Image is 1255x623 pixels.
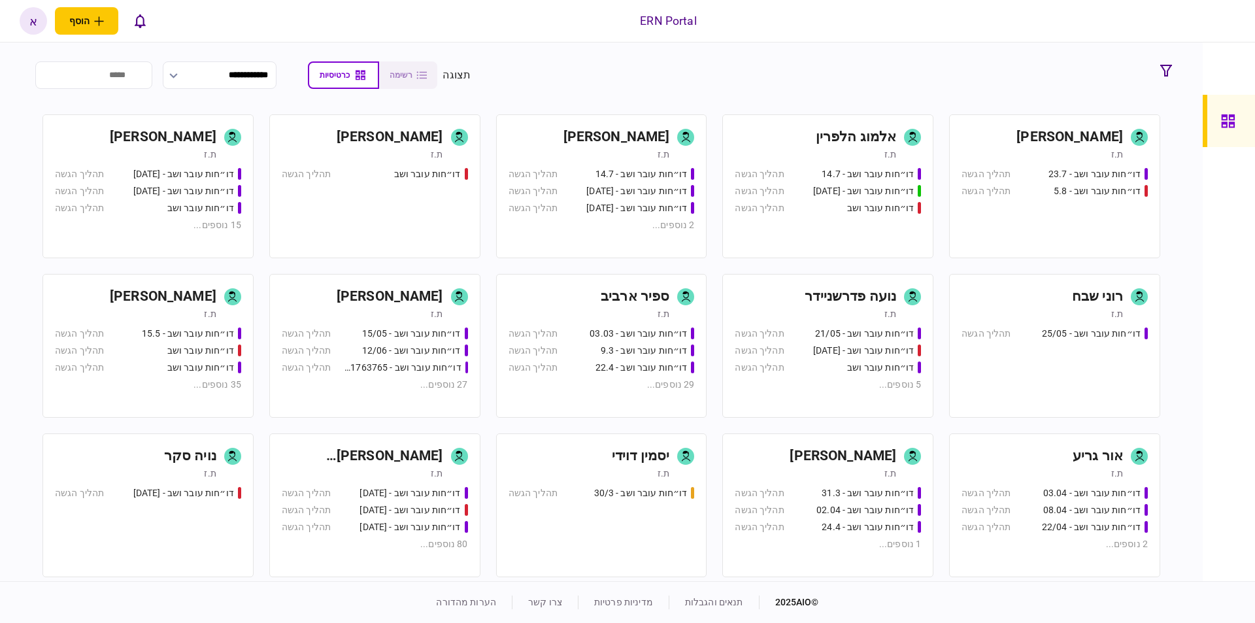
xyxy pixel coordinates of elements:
[282,378,468,392] div: 27 נוספים ...
[337,127,443,148] div: [PERSON_NAME]
[509,378,695,392] div: 29 נוספים ...
[528,597,562,607] a: צרו קשר
[443,67,471,83] div: תצוגה
[320,71,350,80] span: כרטיסיות
[282,503,331,517] div: תהליך הגשה
[360,503,460,517] div: דו״חות עובר ושב - 19.3.25
[658,467,669,480] div: ת.ז
[282,361,331,375] div: תהליך הגשה
[55,486,104,500] div: תהליך הגשה
[735,344,784,358] div: תהליך הגשה
[436,597,496,607] a: הערות מהדורה
[1042,520,1141,534] div: דו״חות עובר ושב - 22/04
[813,344,914,358] div: דו״חות עובר ושב - 03/06/25
[822,167,914,181] div: דו״חות עובר ושב - 14.7
[847,201,914,215] div: דו״חות עובר ושב
[1072,286,1123,307] div: רוני שבח
[164,446,216,467] div: נויה סקר
[735,361,784,375] div: תהליך הגשה
[949,274,1160,418] a: רוני שבחת.זדו״חות עובר ושב - 25/05תהליך הגשה
[735,486,784,500] div: תהליך הגשה
[282,520,331,534] div: תהליך הגשה
[612,446,669,467] div: יסמין דוידי
[509,167,558,181] div: תהליך הגשה
[586,184,687,198] div: דו״חות עובר ושב - 23.7.25
[42,114,254,258] a: [PERSON_NAME]ת.זדו״חות עובר ושב - 25.06.25תהליך הגשהדו״חות עובר ושב - 26.06.25תהליך הגשהדו״חות עו...
[847,361,914,375] div: דו״חות עובר ושב
[496,114,707,258] a: [PERSON_NAME]ת.זדו״חות עובר ושב - 14.7תהליך הגשהדו״חות עובר ושב - 23.7.25תהליך הגשהדו״חות עובר וש...
[735,167,784,181] div: תהליך הגשה
[282,486,331,500] div: תהליך הגשה
[204,307,216,320] div: ת.ז
[949,114,1160,258] a: [PERSON_NAME]ת.זדו״חות עובר ושב - 23.7תהליך הגשהדו״חות עובר ושב - 5.8תהליך הגשה
[594,486,688,500] div: דו״חות עובר ושב - 30/3
[55,344,104,358] div: תהליך הגשה
[1016,127,1123,148] div: [PERSON_NAME]
[269,433,480,577] a: [PERSON_NAME] [PERSON_NAME]ת.זדו״חות עובר ושב - 19/03/2025תהליך הגשהדו״חות עובר ושב - 19.3.25תהלי...
[379,61,437,89] button: רשימה
[1054,184,1141,198] div: דו״חות עובר ושב - 5.8
[204,148,216,161] div: ת.ז
[142,327,234,341] div: דו״חות עובר ושב - 15.5
[431,467,443,480] div: ת.ז
[822,486,914,500] div: דו״חות עובר ושב - 31.3
[337,286,443,307] div: [PERSON_NAME]
[269,114,480,258] a: [PERSON_NAME]ת.זדו״חות עובר ושבתהליך הגשה
[601,286,669,307] div: ספיר ארביב
[735,201,784,215] div: תהליך הגשה
[509,184,558,198] div: תהליך הגשה
[509,486,558,500] div: תהליך הגשה
[431,307,443,320] div: ת.ז
[1042,327,1141,341] div: דו״חות עובר ושב - 25/05
[496,274,707,418] a: ספיר ארביבת.זדו״חות עובר ושב - 03.03תהליך הגשהדו״חות עובר ושב - 9.3תהליך הגשהדו״חות עובר ושב - 22...
[20,7,47,35] button: א
[362,344,461,358] div: דו״חות עובר ושב - 12/06
[133,167,234,181] div: דו״חות עובר ושב - 25.06.25
[509,218,695,232] div: 2 נוספים ...
[590,327,687,341] div: דו״חות עובר ושב - 03.03
[55,361,104,375] div: תהליך הגשה
[722,274,933,418] a: נועה פדרשניידרת.זדו״חות עובר ושב - 21/05תהליך הגשהדו״חות עובר ושב - 03/06/25תהליך הגשהדו״חות עובר...
[509,201,558,215] div: תהליך הגשה
[815,327,914,341] div: דו״חות עובר ושב - 21/05
[962,520,1011,534] div: תהליך הגשה
[282,344,331,358] div: תהליך הגשה
[822,520,914,534] div: דו״חות עובר ושב - 24.4
[962,184,1011,198] div: תהליך הגשה
[884,307,896,320] div: ת.ז
[360,486,460,500] div: דו״חות עובר ושב - 19/03/2025
[297,446,443,467] div: [PERSON_NAME] [PERSON_NAME]
[735,378,921,392] div: 5 נוספים ...
[594,597,653,607] a: מדיניות פרטיות
[658,307,669,320] div: ת.ז
[509,327,558,341] div: תהליך הגשה
[601,344,688,358] div: דו״חות עובר ושב - 9.3
[884,467,896,480] div: ת.ז
[962,167,1011,181] div: תהליך הגשה
[735,503,784,517] div: תהליך הגשה
[563,127,670,148] div: [PERSON_NAME]
[735,520,784,534] div: תהליך הגשה
[110,127,216,148] div: [PERSON_NAME]
[1043,486,1141,500] div: דו״חות עובר ושב - 03.04
[509,344,558,358] div: תהליך הגשה
[884,148,896,161] div: ת.ז
[167,344,234,358] div: דו״חות עובר ושב
[431,148,443,161] div: ת.ז
[42,274,254,418] a: [PERSON_NAME]ת.זדו״חות עובר ושב - 15.5תהליך הגשהדו״חות עובר ושבתהליך הגשהדו״חות עובר ושבתהליך הגש...
[55,184,104,198] div: תהליך הגשה
[816,503,914,517] div: דו״חות עובר ושב - 02.04
[496,433,707,577] a: יסמין דוידית.זדו״חות עובר ושב - 30/3תהליך הגשה
[586,201,687,215] div: דו״חות עובר ושב - 24.7.25
[813,184,914,198] div: דו״חות עובר ושב - 15.07.25
[55,201,104,215] div: תהליך הגשה
[344,361,461,375] div: דו״חות עובר ושב - 511763765 18/06
[126,7,154,35] button: פתח רשימת התראות
[735,537,921,551] div: 1 נוספים ...
[1073,446,1123,467] div: אור גריע
[394,167,461,181] div: דו״חות עובר ושב
[133,486,234,500] div: דו״חות עובר ושב - 19.03.2025
[42,433,254,577] a: נויה סקרת.זדו״חות עובר ושב - 19.03.2025תהליך הגשה
[55,7,118,35] button: פתח תפריט להוספת לקוח
[55,327,104,341] div: תהליך הגשה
